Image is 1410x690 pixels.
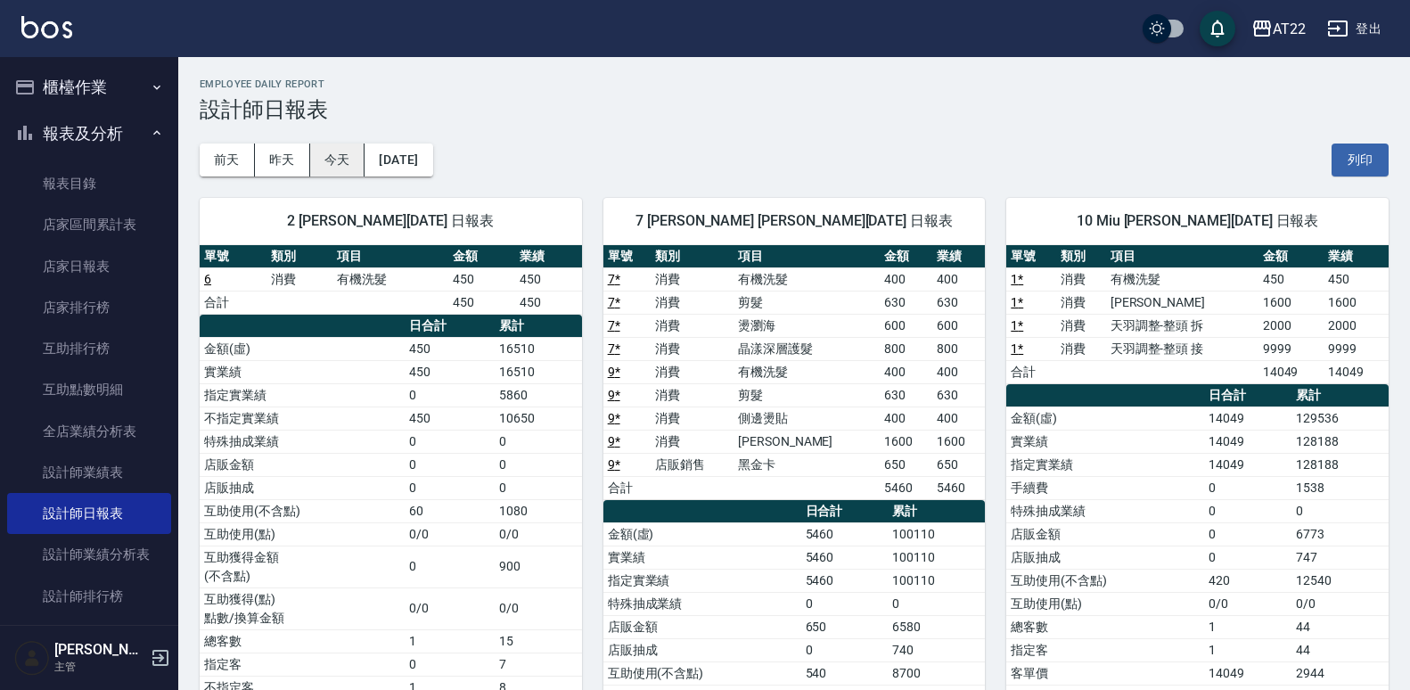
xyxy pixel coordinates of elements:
[405,360,495,383] td: 450
[7,576,171,617] a: 設計師排行榜
[1056,245,1106,268] th: 類別
[1200,11,1235,46] button: save
[734,291,880,314] td: 剪髮
[200,360,405,383] td: 實業績
[365,144,432,177] button: [DATE]
[332,245,448,268] th: 項目
[200,587,405,629] td: 互助獲得(點) 點數/換算金額
[1204,384,1291,407] th: 日合計
[603,569,801,592] td: 指定實業績
[1291,569,1389,592] td: 12540
[1291,546,1389,569] td: 747
[515,267,582,291] td: 450
[21,16,72,38] img: Logo
[200,499,405,522] td: 互助使用(不含點)
[1244,11,1313,47] button: AT22
[880,407,932,430] td: 400
[1291,661,1389,685] td: 2944
[880,360,932,383] td: 400
[405,499,495,522] td: 60
[7,204,171,245] a: 店家區間累計表
[880,383,932,407] td: 630
[448,245,515,268] th: 金額
[405,629,495,653] td: 1
[603,245,652,268] th: 單號
[734,245,880,268] th: 項目
[1204,546,1291,569] td: 0
[1291,384,1389,407] th: 累計
[200,245,582,315] table: a dense table
[405,476,495,499] td: 0
[1320,12,1389,45] button: 登出
[54,659,145,675] p: 主管
[1106,245,1258,268] th: 項目
[651,383,734,407] td: 消費
[1204,522,1291,546] td: 0
[405,407,495,430] td: 450
[1291,592,1389,615] td: 0/0
[603,638,801,661] td: 店販抽成
[1332,144,1389,177] button: 列印
[1324,337,1389,360] td: 9999
[200,653,405,676] td: 指定客
[880,291,932,314] td: 630
[888,522,985,546] td: 100110
[1204,569,1291,592] td: 420
[888,592,985,615] td: 0
[495,337,581,360] td: 16510
[1204,661,1291,685] td: 14049
[495,653,581,676] td: 7
[1204,638,1291,661] td: 1
[801,546,889,569] td: 5460
[651,245,734,268] th: 類別
[880,267,932,291] td: 400
[880,453,932,476] td: 650
[495,546,581,587] td: 900
[932,291,985,314] td: 630
[1204,407,1291,430] td: 14049
[310,144,365,177] button: 今天
[1204,476,1291,499] td: 0
[7,163,171,204] a: 報表目錄
[7,246,171,287] a: 店家日報表
[888,569,985,592] td: 100110
[7,534,171,575] a: 設計師業績分析表
[495,315,581,338] th: 累計
[495,407,581,430] td: 10650
[603,615,801,638] td: 店販金額
[1006,499,1204,522] td: 特殊抽成業績
[1028,212,1367,230] span: 10 Miu [PERSON_NAME][DATE] 日報表
[495,360,581,383] td: 16510
[932,407,985,430] td: 400
[1204,430,1291,453] td: 14049
[200,97,1389,122] h3: 設計師日報表
[880,476,932,499] td: 5460
[1291,476,1389,499] td: 1538
[200,407,405,430] td: 不指定實業績
[932,337,985,360] td: 800
[495,453,581,476] td: 0
[1258,267,1324,291] td: 450
[1204,453,1291,476] td: 14049
[1006,245,1389,384] table: a dense table
[7,287,171,328] a: 店家排行榜
[332,267,448,291] td: 有機洗髮
[200,522,405,546] td: 互助使用(點)
[7,493,171,534] a: 設計師日報表
[7,64,171,111] button: 櫃檯作業
[651,314,734,337] td: 消費
[1106,267,1258,291] td: 有機洗髮
[1258,360,1324,383] td: 14049
[200,383,405,407] td: 指定實業績
[7,452,171,493] a: 設計師業績表
[801,661,889,685] td: 540
[603,476,652,499] td: 合計
[932,267,985,291] td: 400
[1258,245,1324,268] th: 金額
[888,500,985,523] th: 累計
[1106,337,1258,360] td: 天羽調整-整頭 接
[1006,245,1056,268] th: 單號
[1006,453,1204,476] td: 指定實業績
[204,272,211,286] a: 6
[801,638,889,661] td: 0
